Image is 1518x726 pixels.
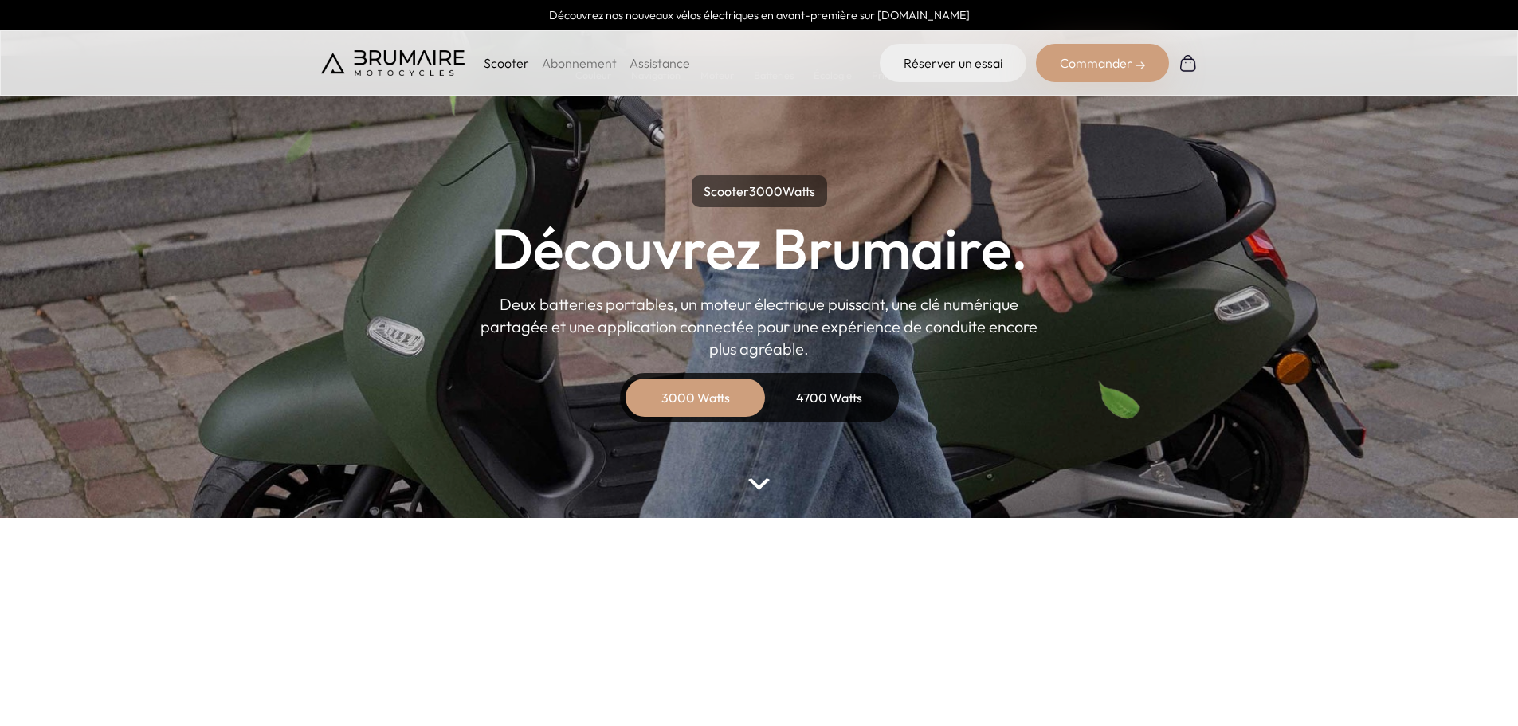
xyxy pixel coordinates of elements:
img: right-arrow-2.png [1136,61,1145,70]
span: 3000 [749,183,783,199]
div: Commander [1036,44,1169,82]
p: Scooter [484,53,529,73]
a: Réserver un essai [880,44,1026,82]
img: arrow-bottom.png [748,478,769,490]
a: Assistance [630,55,690,71]
img: Brumaire Motocycles [321,50,465,76]
p: Scooter Watts [692,175,827,207]
a: Abonnement [542,55,617,71]
img: Panier [1179,53,1198,73]
h1: Découvrez Brumaire. [491,220,1028,277]
div: 4700 Watts [766,379,893,417]
div: 3000 Watts [632,379,759,417]
p: Deux batteries portables, un moteur électrique puissant, une clé numérique partagée et une applic... [481,293,1038,360]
